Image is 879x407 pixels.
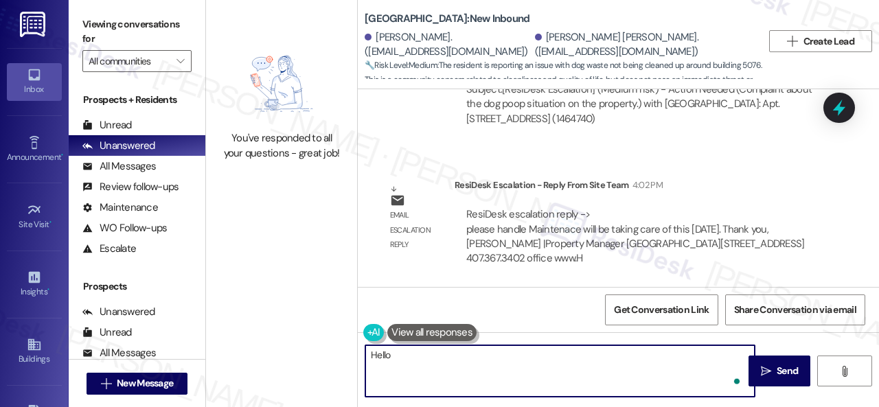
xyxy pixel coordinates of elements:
button: Get Conversation Link [605,294,718,325]
button: Share Conversation via email [725,294,865,325]
a: Insights • [7,266,62,303]
a: Site Visit • [7,198,62,235]
div: Maintenance [82,200,158,215]
label: Viewing conversations for [82,14,192,50]
button: New Message [87,373,188,395]
button: Create Lead [769,30,872,52]
div: WO Follow-ups [82,221,167,235]
div: All Messages [82,159,156,174]
div: Escalate [82,242,136,256]
button: Send [749,356,810,386]
i:  [176,56,184,67]
div: Review follow-ups [82,180,179,194]
span: • [49,218,52,227]
i:  [761,366,771,377]
div: Prospects + Residents [69,93,205,107]
i:  [101,378,111,389]
span: Send [777,364,798,378]
span: • [47,285,49,294]
span: Create Lead [803,34,854,49]
i:  [839,366,849,377]
div: Prospects [69,279,205,294]
div: [PERSON_NAME] [PERSON_NAME]. ([EMAIL_ADDRESS][DOMAIN_NAME]) [535,30,752,60]
strong: 🔧 Risk Level: Medium [365,60,437,71]
span: : The resident is reporting an issue with dog waste not being cleaned up around building 5076. Th... [365,58,762,102]
div: Unread [82,118,132,132]
a: Inbox [7,63,62,100]
div: Email escalation reply [390,208,444,252]
div: Subject: [ResiDesk Escalation] (Medium risk) - Action Needed (Complaint about the dog poop situat... [466,82,815,126]
span: New Message [117,376,173,391]
div: You've responded to all your questions - great job! [221,131,342,161]
div: ResiDesk escalation reply -> please handle Maintenace will be taking care of this [DATE]. Thank y... [466,207,804,265]
b: [GEOGRAPHIC_DATA]: New Inbound [365,12,529,26]
div: Unanswered [82,305,155,319]
div: ResiDesk Escalation - Reply From Site Team [455,178,827,197]
div: Unanswered [82,139,155,153]
img: ResiDesk Logo [20,12,48,37]
div: All Messages [82,346,156,360]
div: 4:02 PM [629,178,663,192]
i:  [787,36,797,47]
textarea: To enrich screen reader interactions, please activate Accessibility in Grammarly extension settings [365,345,755,397]
input: All communities [89,50,170,72]
div: Unread [82,325,132,340]
div: [PERSON_NAME]. ([EMAIL_ADDRESS][DOMAIN_NAME]) [365,30,532,60]
a: Buildings [7,333,62,370]
span: • [61,150,63,160]
img: empty-state [227,43,336,125]
span: Share Conversation via email [734,303,856,317]
span: Get Conversation Link [614,303,709,317]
